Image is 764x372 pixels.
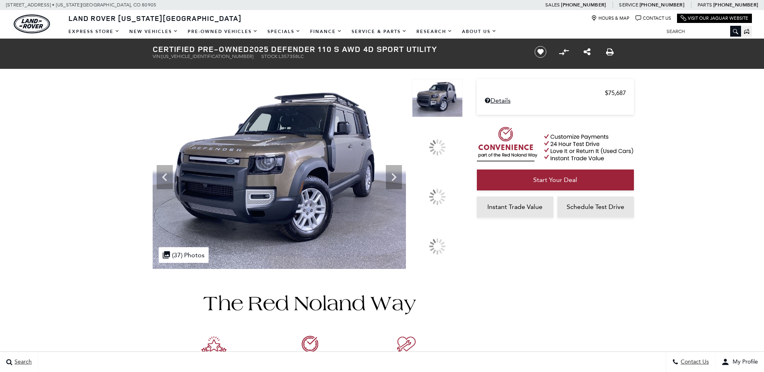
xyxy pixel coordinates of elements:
button: Compare vehicle [558,46,570,58]
a: Share this Certified Pre-Owned 2025 Defender 110 S AWD 4D Sport Utility [584,47,590,57]
a: Hours & Map [591,15,629,21]
strong: Certified Pre-Owned [153,43,249,54]
h1: 2025 Defender 110 S AWD 4D Sport Utility [153,45,521,54]
a: Specials [263,25,305,39]
a: Land Rover [US_STATE][GEOGRAPHIC_DATA] [64,13,246,23]
img: Land Rover [14,14,50,33]
a: Details [485,97,626,104]
span: My Profile [729,359,758,366]
span: Start Your Deal [533,176,577,184]
span: Service [619,2,638,8]
a: [PHONE_NUMBER] [561,2,606,8]
img: Certified Used 2025 Brown Land Rover S image 1 [153,79,406,269]
a: Print this Certified Pre-Owned 2025 Defender 110 S AWD 4D Sport Utility [606,47,614,57]
span: Stock: [261,54,279,59]
span: Search [12,359,32,366]
a: EXPRESS STORE [64,25,124,39]
a: [PHONE_NUMBER] [713,2,758,8]
img: Certified Used 2025 Brown Land Rover S image 1 [412,79,463,117]
a: [PHONE_NUMBER] [640,2,684,8]
a: Service & Parts [347,25,412,39]
button: Save vehicle [532,45,549,58]
span: Contact Us [679,359,709,366]
input: Search [660,27,741,36]
span: Land Rover [US_STATE][GEOGRAPHIC_DATA] [68,13,242,23]
span: $75,687 [605,89,626,97]
div: (37) Photos [159,247,209,263]
span: [US_VEHICLE_IDENTIFICATION_NUMBER] [161,54,253,59]
a: Pre-Owned Vehicles [183,25,263,39]
nav: Main Navigation [64,25,501,39]
a: land-rover [14,14,50,33]
a: Schedule Test Drive [557,196,634,217]
a: Instant Trade Value [477,196,553,217]
a: New Vehicles [124,25,183,39]
a: Contact Us [636,15,671,21]
a: Start Your Deal [477,169,634,190]
span: Parts [698,2,712,8]
button: user-profile-menu [715,352,764,372]
a: $75,687 [485,89,626,97]
span: L357358LC [279,54,304,59]
a: [STREET_ADDRESS] • [US_STATE][GEOGRAPHIC_DATA], CO 80905 [6,2,156,8]
span: VIN: [153,54,161,59]
span: Instant Trade Value [487,203,542,211]
span: Schedule Test Drive [567,203,624,211]
a: About Us [457,25,501,39]
span: Sales [545,2,560,8]
a: Research [412,25,457,39]
a: Finance [305,25,347,39]
a: Visit Our Jaguar Website [681,15,748,21]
